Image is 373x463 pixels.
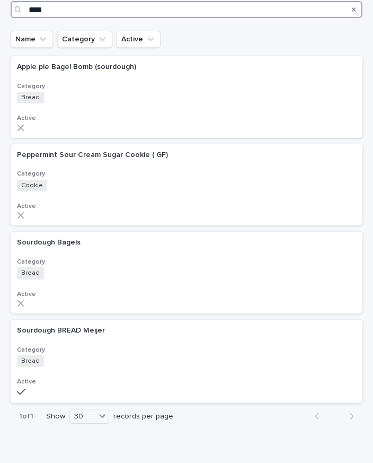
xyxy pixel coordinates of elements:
div: 30 [70,410,95,423]
h3: Active [17,378,356,386]
p: Apple pie Bagel Bomb (sourdough) [17,60,138,72]
span: Bread [17,267,44,279]
a: Apple pie Bagel Bomb (sourdough)Apple pie Bagel Bomb (sourdough) CategoryBreadActive [11,56,362,138]
p: Sourdough BREAD Meijer [17,324,107,335]
button: Name [11,31,53,48]
a: Sourdough BREAD MeijerSourdough BREAD Meijer CategoryBreadActive [11,320,362,404]
button: Active [117,31,161,48]
h3: Active [17,290,356,299]
h3: Active [17,202,356,211]
input: Search [11,1,362,18]
p: Peppermint Sour Cream Sugar Cookie ( GF) [17,148,170,160]
h3: Category [17,258,356,266]
p: Sourdough Bagels [17,236,83,247]
span: Cookie [17,180,47,191]
a: Peppermint Sour Cream Sugar Cookie ( GF)Peppermint Sour Cream Sugar Cookie ( GF) CategoryCookieAc... [11,144,362,226]
button: Category [57,31,112,48]
h3: Category [17,82,356,91]
h3: Active [17,114,356,123]
span: Bread [17,355,44,367]
h3: Category [17,346,356,354]
h3: Category [17,170,356,178]
a: Sourdough BagelsSourdough Bagels CategoryBreadActive [11,232,362,313]
p: 1 of 1 [11,404,42,430]
span: Bread [17,92,44,103]
button: Next [334,412,362,421]
p: records per page [113,412,173,421]
button: Back [306,412,334,421]
p: Show [46,412,65,421]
